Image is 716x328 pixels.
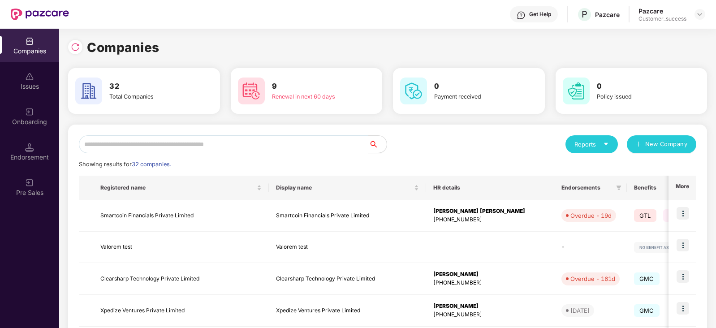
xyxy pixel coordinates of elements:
td: Xpedize Ventures Private Limited [269,295,426,327]
img: svg+xml;base64,PHN2ZyB4bWxucz0iaHR0cDovL3d3dy53My5vcmcvMjAwMC9zdmciIHdpZHRoPSIxMjIiIGhlaWdodD0iMj... [634,242,689,253]
div: Pazcare [595,10,620,19]
span: GMC [634,272,660,285]
img: svg+xml;base64,PHN2ZyB3aWR0aD0iMjAiIGhlaWdodD0iMjAiIHZpZXdCb3g9IjAgMCAyMCAyMCIgZmlsbD0ibm9uZSIgeG... [25,178,34,187]
h1: Companies [87,38,160,57]
td: Smartcoin Financials Private Limited [269,200,426,232]
div: [PHONE_NUMBER] [433,311,547,319]
div: Pazcare [638,7,686,15]
span: Endorsements [561,184,612,191]
th: HR details [426,176,554,200]
th: Registered name [93,176,269,200]
td: Clearsharp Technology Private Limited [269,263,426,295]
div: [PERSON_NAME] [PERSON_NAME] [433,207,547,216]
td: Clearsharp Technology Private Limited [93,263,269,295]
h3: 0 [597,81,674,92]
div: Overdue - 161d [570,274,615,283]
img: svg+xml;base64,PHN2ZyB3aWR0aD0iMjAiIGhlaWdodD0iMjAiIHZpZXdCb3g9IjAgMCAyMCAyMCIgZmlsbD0ibm9uZSIgeG... [25,108,34,117]
span: Display name [276,184,412,191]
img: svg+xml;base64,PHN2ZyBpZD0iSXNzdWVzX2Rpc2FibGVkIiB4bWxucz0iaHR0cDovL3d3dy53My5vcmcvMjAwMC9zdmciIH... [25,72,34,81]
img: icon [677,207,689,220]
button: search [368,135,387,153]
img: svg+xml;base64,PHN2ZyB4bWxucz0iaHR0cDovL3d3dy53My5vcmcvMjAwMC9zdmciIHdpZHRoPSI2MCIgaGVpZ2h0PSI2MC... [400,78,427,104]
div: Renewal in next 60 days [272,92,349,101]
div: Overdue - 19d [570,211,612,220]
div: [PERSON_NAME] [433,270,547,279]
span: caret-down [603,141,609,147]
div: [PERSON_NAME] [433,302,547,311]
button: plusNew Company [627,135,696,153]
div: [PHONE_NUMBER] [433,279,547,287]
span: GMC [634,304,660,317]
h3: 9 [272,81,349,92]
span: filter [614,182,623,193]
h3: 32 [109,81,186,92]
img: svg+xml;base64,PHN2ZyBpZD0iSGVscC0zMngzMiIgeG1sbnM9Imh0dHA6Ly93d3cudzMub3JnLzIwMDAvc3ZnIiB3aWR0aD... [517,11,526,20]
span: plus [636,141,642,148]
img: svg+xml;base64,PHN2ZyB4bWxucz0iaHR0cDovL3d3dy53My5vcmcvMjAwMC9zdmciIHdpZHRoPSI2MCIgaGVpZ2h0PSI2MC... [238,78,265,104]
img: svg+xml;base64,PHN2ZyB4bWxucz0iaHR0cDovL3d3dy53My5vcmcvMjAwMC9zdmciIHdpZHRoPSI2MCIgaGVpZ2h0PSI2MC... [563,78,590,104]
span: New Company [645,140,688,149]
div: Policy issued [597,92,674,101]
div: Get Help [529,11,551,18]
div: [DATE] [570,306,590,315]
img: svg+xml;base64,PHN2ZyBpZD0iQ29tcGFuaWVzIiB4bWxucz0iaHR0cDovL3d3dy53My5vcmcvMjAwMC9zdmciIHdpZHRoPS... [25,37,34,46]
td: - [554,232,627,263]
span: P [582,9,587,20]
div: Payment received [434,92,511,101]
img: New Pazcare Logo [11,9,69,20]
div: [PHONE_NUMBER] [433,216,547,224]
div: Total Companies [109,92,186,101]
img: icon [677,270,689,283]
img: icon [677,302,689,315]
span: Showing results for [79,161,171,168]
span: 32 companies. [132,161,171,168]
img: svg+xml;base64,PHN2ZyBpZD0iUmVsb2FkLTMyeDMyIiB4bWxucz0iaHR0cDovL3d3dy53My5vcmcvMjAwMC9zdmciIHdpZH... [71,43,80,52]
img: svg+xml;base64,PHN2ZyB3aWR0aD0iMTQuNSIgaGVpZ2h0PSIxNC41IiB2aWV3Qm94PSIwIDAgMTYgMTYiIGZpbGw9Im5vbm... [25,143,34,152]
th: Display name [269,176,426,200]
td: Xpedize Ventures Private Limited [93,295,269,327]
td: Smartcoin Financials Private Limited [93,200,269,232]
span: Registered name [100,184,255,191]
span: filter [616,185,621,190]
td: Valorem test [93,232,269,263]
span: GTL [634,209,656,222]
span: GPA [663,209,686,222]
div: Customer_success [638,15,686,22]
td: Valorem test [269,232,426,263]
h3: 0 [434,81,511,92]
span: search [368,141,387,148]
img: icon [677,239,689,251]
th: More [669,176,696,200]
div: Reports [574,140,609,149]
img: svg+xml;base64,PHN2ZyB4bWxucz0iaHR0cDovL3d3dy53My5vcmcvMjAwMC9zdmciIHdpZHRoPSI2MCIgaGVpZ2h0PSI2MC... [75,78,102,104]
img: svg+xml;base64,PHN2ZyBpZD0iRHJvcGRvd24tMzJ4MzIiIHhtbG5zPSJodHRwOi8vd3d3LnczLm9yZy8yMDAwL3N2ZyIgd2... [696,11,703,18]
